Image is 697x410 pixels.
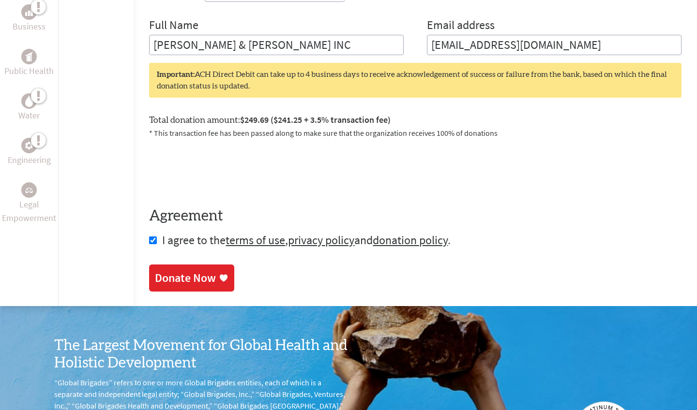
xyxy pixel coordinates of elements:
[149,35,404,55] input: Enter Full Name
[226,233,285,248] a: terms of use
[25,52,33,61] img: Public Health
[373,233,448,248] a: donation policy
[54,337,348,372] h3: The Largest Movement for Global Health and Holistic Development
[240,114,391,125] span: $249.69 ($241.25 + 3.5% transaction fee)
[13,4,45,33] a: BusinessBusiness
[157,71,195,78] strong: Important:
[427,17,495,35] label: Email address
[149,150,296,188] iframe: reCAPTCHA
[149,17,198,35] label: Full Name
[25,8,33,16] img: Business
[288,233,354,248] a: privacy policy
[21,49,37,64] div: Public Health
[149,63,682,98] div: ACH Direct Debit can take up to 4 business days to receive acknowledgement of success or failure ...
[427,35,682,55] input: Your Email
[149,127,682,139] p: * This transaction fee has been passed along to make sure that the organization receives 100% of ...
[149,264,234,292] a: Donate Now
[21,4,37,20] div: Business
[25,96,33,107] img: Water
[149,113,391,127] label: Total donation amount:
[4,64,54,78] p: Public Health
[21,93,37,109] div: Water
[25,187,33,193] img: Legal Empowerment
[21,138,37,153] div: Engineering
[2,182,56,225] a: Legal EmpowermentLegal Empowerment
[4,49,54,78] a: Public HealthPublic Health
[13,20,45,33] p: Business
[2,198,56,225] p: Legal Empowerment
[149,207,682,225] h4: Agreement
[21,182,37,198] div: Legal Empowerment
[25,142,33,149] img: Engineering
[18,93,40,122] a: WaterWater
[155,270,216,286] div: Donate Now
[18,109,40,122] p: Water
[8,138,51,167] a: EngineeringEngineering
[8,153,51,167] p: Engineering
[162,233,451,248] span: I agree to the , and .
